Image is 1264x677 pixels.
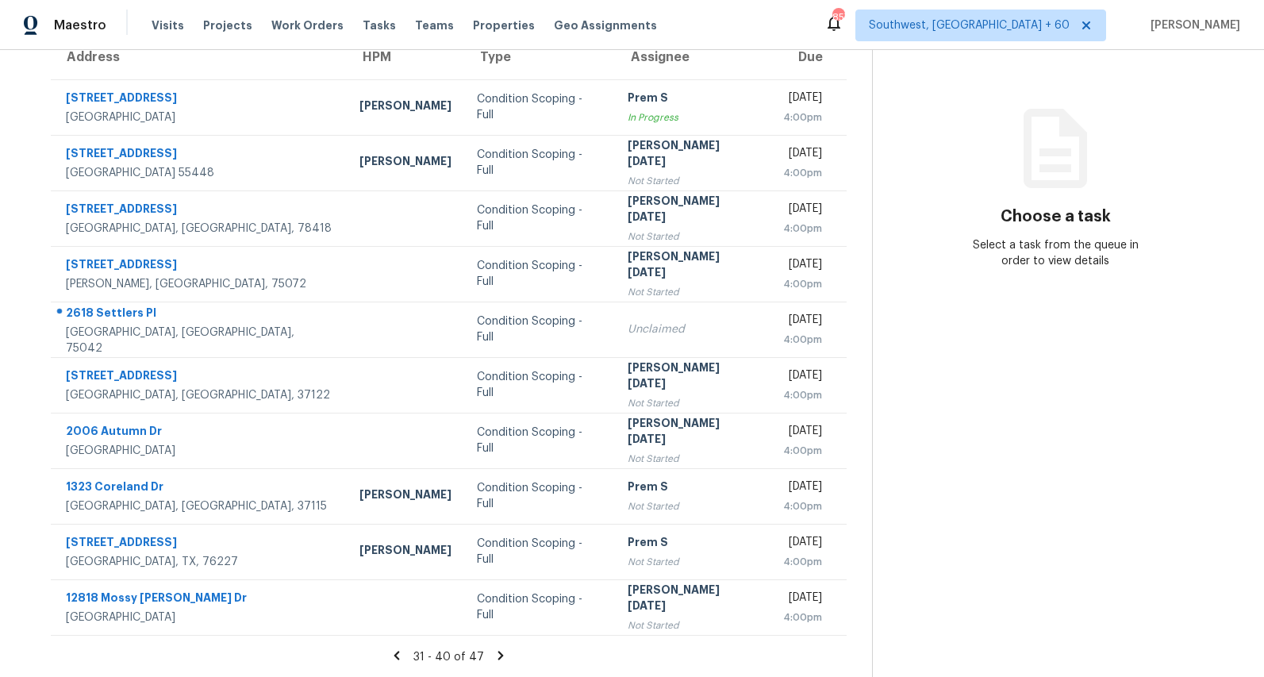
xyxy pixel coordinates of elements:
[66,367,334,387] div: [STREET_ADDRESS]
[66,305,334,325] div: 2618 Settlers Pl
[464,35,615,79] th: Type
[66,610,334,625] div: [GEOGRAPHIC_DATA]
[554,17,657,33] span: Geo Assignments
[783,256,822,276] div: [DATE]
[477,91,602,123] div: Condition Scoping - Full
[628,90,758,110] div: Prem S
[783,498,822,514] div: 4:00pm
[628,582,758,617] div: [PERSON_NAME][DATE]
[477,313,602,345] div: Condition Scoping - Full
[628,248,758,284] div: [PERSON_NAME][DATE]
[628,284,758,300] div: Not Started
[477,536,602,567] div: Condition Scoping - Full
[359,98,451,117] div: [PERSON_NAME]
[477,425,602,456] div: Condition Scoping - Full
[783,145,822,165] div: [DATE]
[628,110,758,125] div: In Progress
[783,221,822,237] div: 4:00pm
[66,423,334,443] div: 2006 Autumn Dr
[783,443,822,459] div: 4:00pm
[66,276,334,292] div: [PERSON_NAME], [GEOGRAPHIC_DATA], 75072
[415,17,454,33] span: Teams
[783,387,822,403] div: 4:00pm
[66,201,334,221] div: [STREET_ADDRESS]
[783,276,822,292] div: 4:00pm
[477,480,602,512] div: Condition Scoping - Full
[783,332,822,348] div: 4:00pm
[628,534,758,554] div: Prem S
[628,617,758,633] div: Not Started
[783,312,822,332] div: [DATE]
[66,90,334,110] div: [STREET_ADDRESS]
[66,498,334,514] div: [GEOGRAPHIC_DATA], [GEOGRAPHIC_DATA], 37115
[832,10,843,25] div: 857
[628,360,758,395] div: [PERSON_NAME][DATE]
[66,387,334,403] div: [GEOGRAPHIC_DATA], [GEOGRAPHIC_DATA], 37122
[783,534,822,554] div: [DATE]
[783,423,822,443] div: [DATE]
[628,451,758,467] div: Not Started
[628,554,758,570] div: Not Started
[628,137,758,173] div: [PERSON_NAME][DATE]
[628,395,758,411] div: Not Started
[66,534,334,554] div: [STREET_ADDRESS]
[615,35,770,79] th: Assignee
[1144,17,1240,33] span: [PERSON_NAME]
[66,221,334,237] div: [GEOGRAPHIC_DATA], [GEOGRAPHIC_DATA], 78418
[783,367,822,387] div: [DATE]
[783,479,822,498] div: [DATE]
[628,498,758,514] div: Not Started
[628,229,758,244] div: Not Started
[66,443,334,459] div: [GEOGRAPHIC_DATA]
[152,17,184,33] span: Visits
[783,201,822,221] div: [DATE]
[477,202,602,234] div: Condition Scoping - Full
[359,487,451,506] div: [PERSON_NAME]
[66,325,334,356] div: [GEOGRAPHIC_DATA], [GEOGRAPHIC_DATA], 75042
[51,35,347,79] th: Address
[964,237,1147,269] div: Select a task from the queue in order to view details
[66,256,334,276] div: [STREET_ADDRESS]
[66,165,334,181] div: [GEOGRAPHIC_DATA] 55448
[628,479,758,498] div: Prem S
[66,145,334,165] div: [STREET_ADDRESS]
[783,554,822,570] div: 4:00pm
[770,35,847,79] th: Due
[203,17,252,33] span: Projects
[869,17,1070,33] span: Southwest, [GEOGRAPHIC_DATA] + 60
[783,165,822,181] div: 4:00pm
[783,590,822,610] div: [DATE]
[473,17,535,33] span: Properties
[477,591,602,623] div: Condition Scoping - Full
[54,17,106,33] span: Maestro
[477,147,602,179] div: Condition Scoping - Full
[413,652,484,663] span: 31 - 40 of 47
[66,590,334,610] div: 12818 Mossy [PERSON_NAME] Dr
[271,17,344,33] span: Work Orders
[66,479,334,498] div: 1323 Coreland Dr
[477,258,602,290] div: Condition Scoping - Full
[66,110,334,125] div: [GEOGRAPHIC_DATA]
[628,321,758,337] div: Unclaimed
[477,369,602,401] div: Condition Scoping - Full
[347,35,464,79] th: HPM
[66,554,334,570] div: [GEOGRAPHIC_DATA], TX, 76227
[783,90,822,110] div: [DATE]
[359,153,451,173] div: [PERSON_NAME]
[628,193,758,229] div: [PERSON_NAME][DATE]
[628,415,758,451] div: [PERSON_NAME][DATE]
[363,20,396,31] span: Tasks
[783,610,822,625] div: 4:00pm
[783,110,822,125] div: 4:00pm
[1001,209,1111,225] h3: Choose a task
[628,173,758,189] div: Not Started
[359,542,451,562] div: [PERSON_NAME]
